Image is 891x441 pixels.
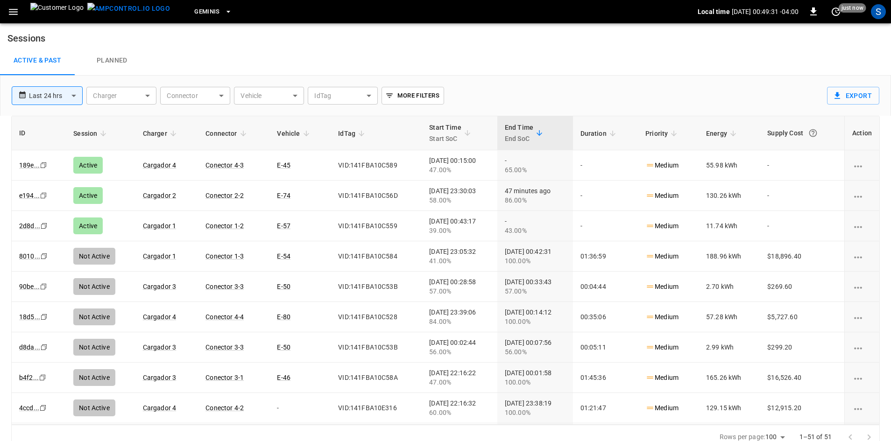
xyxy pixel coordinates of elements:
div: - [505,217,566,235]
div: sessions table [11,116,880,425]
div: charging session options [852,312,872,322]
button: Export [827,87,879,105]
td: $299.20 [760,332,844,363]
td: - [760,181,844,211]
td: 2.99 kWh [699,332,760,363]
div: copy [39,403,48,413]
a: Cargador 4 [143,313,177,321]
a: 4ccd... [19,404,39,412]
p: Start SoC [429,133,461,144]
div: 57.00% [429,287,490,296]
p: Medium [645,221,679,231]
div: [DATE] 22:16:22 [429,368,490,387]
div: [DATE] 00:07:56 [505,338,566,357]
td: $16,526.40 [760,363,844,393]
div: Not Active [73,248,115,265]
div: 84.00% [429,317,490,326]
td: 130.26 kWh [699,181,760,211]
div: [DATE] 00:42:31 [505,247,566,266]
div: 47.00% [429,378,490,387]
p: Medium [645,403,679,413]
div: 65.00% [505,165,566,175]
p: Medium [645,282,679,292]
a: Cargador 1 [143,222,177,230]
a: E-46 [277,374,290,381]
div: 100.00% [505,378,566,387]
div: 56.00% [505,347,566,357]
div: [DATE] 00:01:58 [505,368,566,387]
div: charging session options [852,343,872,352]
td: 01:36:59 [573,241,638,272]
td: - [760,150,844,181]
td: 2.70 kWh [699,272,760,302]
th: ID [12,116,66,150]
div: End Time [505,122,533,144]
span: Priority [645,128,680,139]
a: Conector 3-1 [205,374,244,381]
td: VID:141FBA10C56D [331,181,422,211]
td: VID:141FBA10C53B [331,272,422,302]
div: 47 minutes ago [505,186,566,205]
a: Cargador 3 [143,374,177,381]
div: [DATE] 23:30:03 [429,186,490,205]
p: End SoC [505,133,533,144]
td: 00:35:06 [573,302,638,332]
a: Cargador 3 [143,283,177,290]
div: profile-icon [871,4,886,19]
td: $269.60 [760,272,844,302]
div: [DATE] 00:28:58 [429,277,490,296]
div: Not Active [73,278,115,295]
div: [DATE] 23:39:06 [429,308,490,326]
div: charging session options [852,221,872,231]
div: 56.00% [429,347,490,357]
span: just now [839,3,866,13]
div: charging session options [852,403,872,413]
td: $5,727.60 [760,302,844,332]
div: Active [73,157,103,174]
button: More Filters [382,87,444,105]
div: [DATE] 00:33:43 [505,277,566,296]
div: [DATE] 00:43:17 [429,217,490,235]
p: Medium [645,373,679,383]
td: 55.98 kWh [699,150,760,181]
a: 189e... [19,161,40,169]
a: E-74 [277,192,290,199]
td: 165.26 kWh [699,363,760,393]
th: Action [844,116,879,150]
span: Energy [706,128,739,139]
a: Planned [75,46,149,76]
td: - [760,211,844,241]
div: charging session options [852,252,872,261]
a: 2d8d... [19,222,40,230]
div: 57.00% [505,287,566,296]
p: Medium [645,343,679,352]
button: set refresh interval [828,4,843,19]
div: Not Active [73,308,115,325]
div: - [505,156,566,175]
a: Conector 4-2 [205,404,244,412]
td: VID:141FBA10C528 [331,302,422,332]
div: [DATE] 00:14:12 [505,308,566,326]
span: Session [73,128,109,139]
a: Cargador 4 [143,404,177,412]
div: 60.00% [429,408,490,417]
div: copy [40,251,49,261]
td: - [573,211,638,241]
div: 41.00% [429,256,490,266]
p: Medium [645,161,679,170]
div: charging session options [852,161,872,170]
a: Conector 2-2 [205,192,244,199]
div: Not Active [73,399,115,416]
td: 01:45:36 [573,363,638,393]
a: E-54 [277,252,290,260]
td: 00:04:44 [573,272,638,302]
a: 8010... [19,252,40,260]
a: 90be... [19,283,40,290]
span: IdTag [338,128,368,139]
td: $18,896.40 [760,241,844,272]
td: - [269,393,331,423]
a: E-50 [277,343,290,351]
td: 01:21:47 [573,393,638,423]
a: Conector 1-2 [205,222,244,230]
td: 57.28 kWh [699,302,760,332]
